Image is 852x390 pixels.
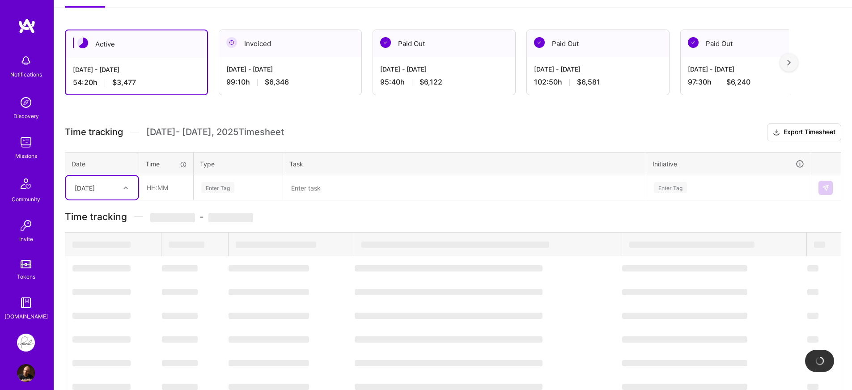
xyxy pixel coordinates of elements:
div: Community [12,195,40,204]
span: ‌ [622,384,747,390]
i: icon Download [773,128,780,137]
span: ‌ [162,336,198,343]
span: ‌ [72,242,131,248]
span: ‌ [162,313,198,319]
img: teamwork [17,133,35,151]
input: HH:MM [140,176,193,199]
div: [DATE] - [DATE] [688,64,816,74]
div: 97:30 h [688,77,816,87]
span: ‌ [236,242,316,248]
img: Submit [822,184,829,191]
div: Discovery [13,111,39,121]
div: Paid Out [527,30,669,57]
div: Invite [19,234,33,244]
span: ‌ [814,242,825,248]
div: [DATE] - [DATE] [226,64,354,74]
img: bell [17,52,35,70]
span: $6,581 [577,77,600,87]
span: ‌ [361,242,549,248]
span: $6,346 [265,77,289,87]
span: ‌ [150,213,195,222]
div: 95:40 h [380,77,508,87]
span: ‌ [229,313,309,319]
span: ‌ [72,289,131,295]
span: - [150,211,253,222]
button: Export Timesheet [767,123,841,141]
span: ‌ [807,336,818,343]
span: ‌ [622,360,747,366]
img: Pearl: ML Engineering Team [17,334,35,352]
div: Initiative [653,159,805,169]
span: ‌ [629,242,755,248]
span: $6,122 [420,77,442,87]
img: tokens [21,260,31,268]
div: [DATE] - [DATE] [380,64,508,74]
div: 102:50 h [534,77,662,87]
div: Paid Out [681,30,823,57]
img: guide book [17,294,35,312]
span: ‌ [162,360,198,366]
a: Pearl: ML Engineering Team [15,334,37,352]
span: ‌ [72,384,131,390]
img: Paid Out [380,37,391,48]
span: ‌ [355,313,543,319]
span: ‌ [208,213,253,222]
div: Active [66,30,207,58]
img: Paid Out [688,37,699,48]
span: ‌ [807,313,818,319]
img: discovery [17,93,35,111]
span: ‌ [162,289,198,295]
img: right [787,59,791,66]
span: ‌ [72,336,131,343]
span: ‌ [229,384,309,390]
span: Time tracking [65,127,123,138]
div: [DATE] - [DATE] [534,64,662,74]
div: Notifications [10,70,42,79]
span: ‌ [355,289,543,295]
div: Invoiced [219,30,361,57]
span: ‌ [355,360,543,366]
img: User Avatar [17,364,35,382]
span: ‌ [72,313,131,319]
div: Tokens [17,272,35,281]
span: ‌ [355,265,543,271]
img: Active [77,38,88,48]
span: ‌ [622,336,747,343]
span: ‌ [162,384,198,390]
span: ‌ [807,384,818,390]
div: Enter Tag [201,181,234,195]
span: ‌ [72,360,131,366]
span: $3,477 [112,78,136,87]
div: Time [145,159,187,169]
span: ‌ [622,265,747,271]
span: ‌ [229,336,309,343]
span: $6,240 [726,77,750,87]
span: ‌ [229,360,309,366]
span: ‌ [169,242,204,248]
span: ‌ [622,313,747,319]
span: ‌ [807,289,818,295]
div: Paid Out [373,30,515,57]
h3: Time tracking [65,211,841,222]
th: Task [283,152,646,175]
span: ‌ [229,289,309,295]
span: ‌ [807,265,818,271]
th: Type [194,152,283,175]
span: ‌ [72,265,131,271]
div: 99:10 h [226,77,354,87]
a: User Avatar [15,364,37,382]
span: ‌ [229,265,309,271]
img: loading [814,355,825,366]
img: logo [18,18,36,34]
div: [DOMAIN_NAME] [4,312,48,321]
div: [DATE] [75,183,95,192]
img: Invoiced [226,37,237,48]
span: ‌ [622,289,747,295]
img: Invite [17,216,35,234]
th: Date [65,152,139,175]
span: ‌ [355,336,543,343]
img: Community [15,173,37,195]
span: [DATE] - [DATE] , 2025 Timesheet [146,127,284,138]
img: Paid Out [534,37,545,48]
i: icon Chevron [123,186,128,190]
